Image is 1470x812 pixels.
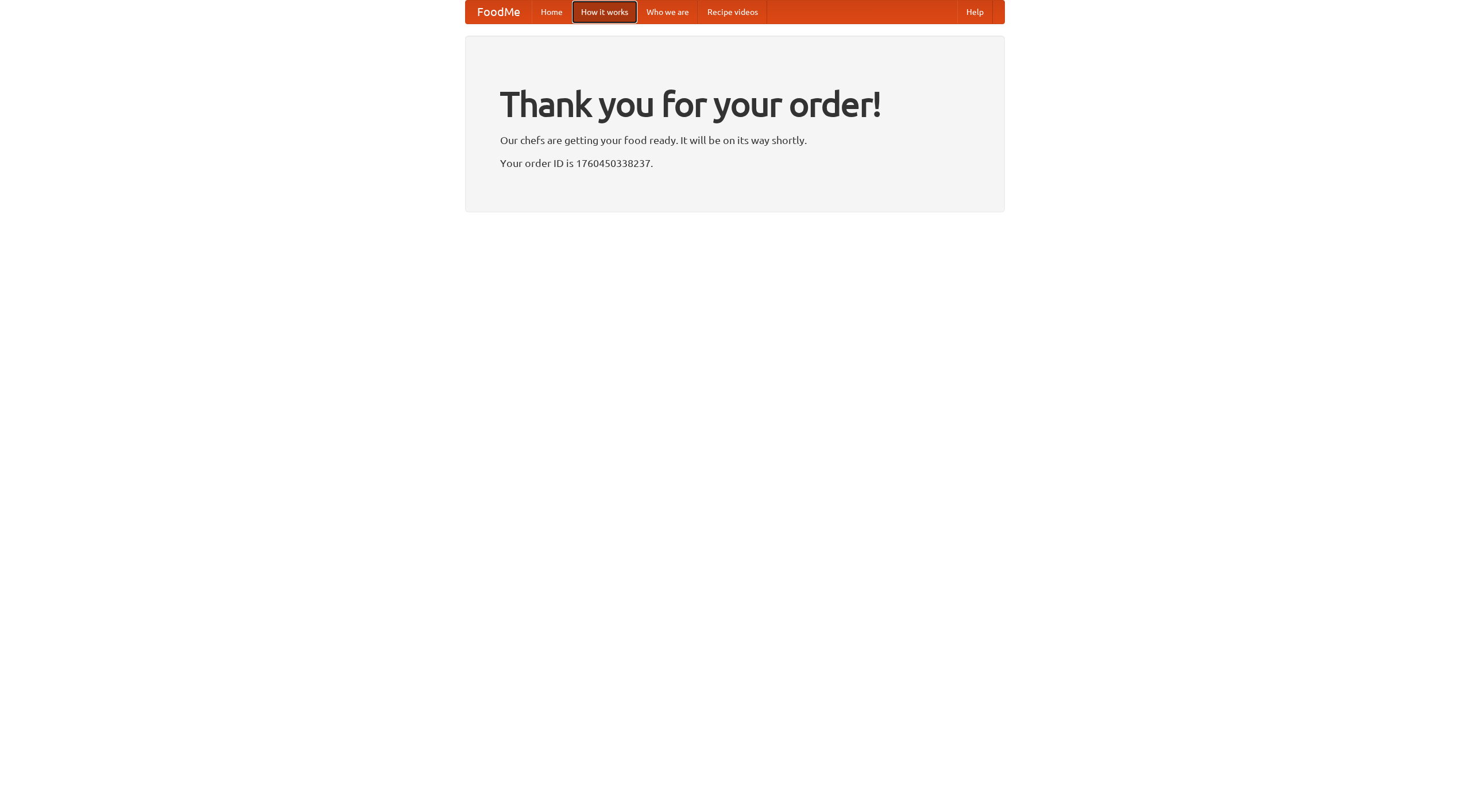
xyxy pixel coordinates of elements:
[637,1,698,24] a: Who we are
[572,1,637,24] a: How it works
[466,1,532,24] a: FoodMe
[957,1,993,24] a: Help
[500,154,970,172] p: Your order ID is 1760450338237.
[500,76,970,131] h1: Thank you for your order!
[500,131,970,149] p: Our chefs are getting your food ready. It will be on its way shortly.
[698,1,767,24] a: Recipe videos
[532,1,572,24] a: Home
